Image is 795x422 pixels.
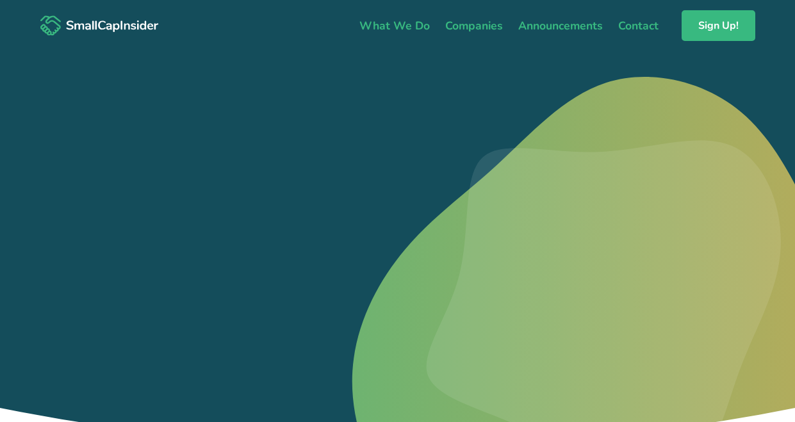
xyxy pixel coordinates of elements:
[511,12,611,39] a: Announcements
[682,10,755,41] a: Sign Up!
[40,15,159,37] img: SmallCapInsider
[352,12,438,39] a: What We Do
[611,12,666,39] a: Contact
[438,12,511,39] a: Companies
